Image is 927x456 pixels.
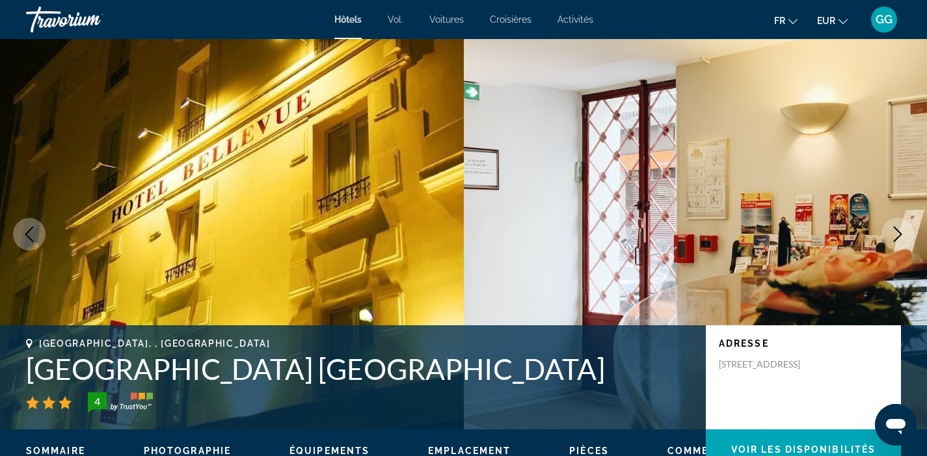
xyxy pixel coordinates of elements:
[774,11,798,30] button: Changer de langue
[13,218,46,250] button: Previous image
[26,3,156,36] a: Travorium
[731,444,876,455] span: Voir les disponibilités
[558,14,593,25] a: Activités
[289,446,369,456] span: Équipements
[39,338,271,349] span: [GEOGRAPHIC_DATA], , [GEOGRAPHIC_DATA]
[817,16,835,26] font: EUR
[144,446,231,456] span: Photographie
[667,446,756,456] span: Commentaires
[428,446,511,456] span: Emplacement
[875,404,917,446] iframe: Bouton de lancement de la fenêtre de messagerie
[774,16,785,26] font: fr
[334,14,362,25] a: Hôtels
[881,218,914,250] button: Next image
[719,338,888,349] p: Adresse
[84,394,110,409] div: 4
[867,6,901,33] button: Menu utilisateur
[490,14,531,25] a: Croisières
[719,358,823,370] p: [STREET_ADDRESS]
[569,446,609,456] span: Pièces
[876,12,893,26] font: GG
[26,352,693,386] h1: [GEOGRAPHIC_DATA] [GEOGRAPHIC_DATA]
[388,14,403,25] a: Vol.
[429,14,464,25] a: Voitures
[26,446,85,456] span: Sommaire
[88,392,153,413] img: trustyou-badge-hor.svg
[817,11,848,30] button: Changer de devise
